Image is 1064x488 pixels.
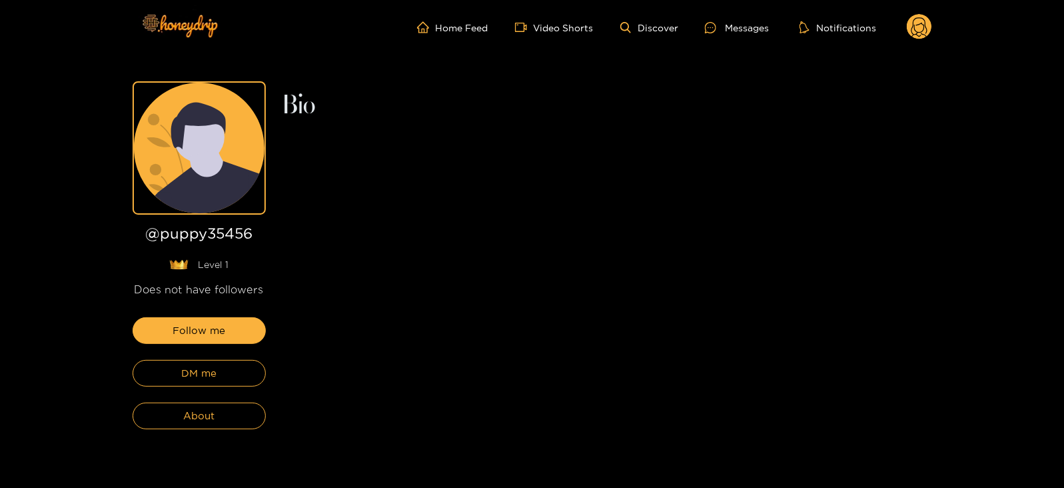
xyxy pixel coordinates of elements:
[417,21,488,33] a: Home Feed
[282,95,932,117] h2: Bio
[133,317,266,344] button: Follow me
[417,21,436,33] span: home
[169,259,189,270] img: lavel grade
[183,408,215,424] span: About
[515,21,534,33] span: video-camera
[173,323,225,339] span: Follow me
[515,21,594,33] a: Video Shorts
[133,360,266,387] button: DM me
[199,258,229,271] span: Level 1
[705,20,769,35] div: Messages
[133,225,266,247] h1: @ puppy35456
[133,282,266,297] div: Does not have followers
[620,22,678,33] a: Discover
[133,403,266,429] button: About
[181,365,217,381] span: DM me
[796,21,880,34] button: Notifications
